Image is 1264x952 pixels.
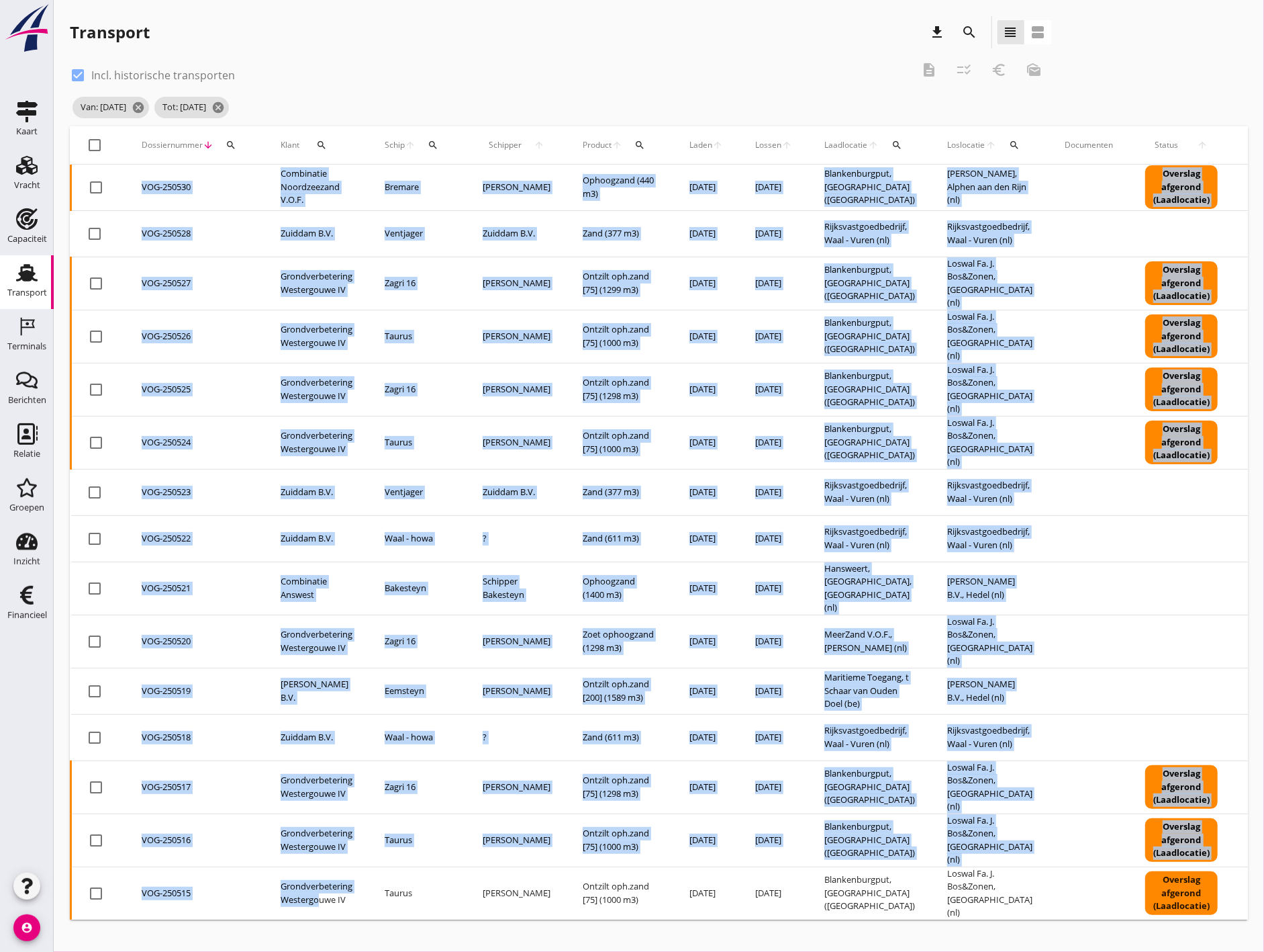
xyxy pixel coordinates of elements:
td: [DATE] [739,469,808,515]
td: Ontzilt oph.zand [200] (1589 m3) [567,668,673,714]
td: Loswal Fa. J. Bos&Zonen, [GEOGRAPHIC_DATA] (nl) [931,310,1049,363]
td: Blankenburgput, [GEOGRAPHIC_DATA] ([GEOGRAPHIC_DATA]) [808,867,931,920]
td: [PERSON_NAME] B.V., Hedel (nl) [931,668,1049,714]
td: [DATE] [739,416,808,469]
div: VOG-250516 [142,834,248,847]
td: Taurus [369,867,467,920]
td: [PERSON_NAME] [467,257,567,310]
img: logo-small.a267ee39.svg [3,3,51,53]
td: Ventjager [369,210,467,257]
td: Bakesteyn [369,562,467,615]
div: VOG-250524 [142,436,248,449]
div: Capaciteit [7,234,47,243]
td: Blankenburgput, [GEOGRAPHIC_DATA] ([GEOGRAPHIC_DATA]) [808,257,931,310]
td: [PERSON_NAME] [467,416,567,469]
td: Rijksvastgoedbedrijf, Waal - Vuren (nl) [931,515,1049,562]
i: arrow_upward [868,140,879,150]
div: Relatie [13,449,40,458]
i: search [962,24,978,40]
td: Ventjager [369,469,467,515]
td: Rijksvastgoedbedrijf, Waal - Vuren (nl) [931,469,1049,515]
td: Taurus [369,416,467,469]
div: Financieel [7,611,47,619]
td: Zuiddam B.V. [264,210,369,257]
td: [PERSON_NAME] [467,363,567,416]
td: Zagri 16 [369,363,467,416]
td: [DATE] [739,257,808,310]
td: Taurus [369,310,467,363]
div: Overslag afgerond (Laadlocatie) [1145,165,1218,209]
div: Overslag afgerond (Laadlocatie) [1145,421,1218,464]
td: [DATE] [673,257,739,310]
td: Zuiddam B.V. [467,469,567,515]
td: Hansweert, [GEOGRAPHIC_DATA], [GEOGRAPHIC_DATA] (nl) [808,562,931,615]
td: Blankenburgput, [GEOGRAPHIC_DATA] ([GEOGRAPHIC_DATA]) [808,761,931,814]
div: Transport [7,288,47,297]
div: Overslag afgerond (Laadlocatie) [1145,871,1218,915]
td: Grondverbetering Westergouwe IV [264,416,369,469]
td: [DATE] [673,363,739,416]
td: Waal - howa [369,714,467,761]
i: arrow_upward [405,140,416,150]
div: VOG-250525 [142,383,248,396]
td: Zand (377 m3) [567,210,673,257]
td: [DATE] [673,615,739,668]
td: [DATE] [673,562,739,615]
td: [DATE] [739,761,808,814]
i: arrow_upward [1188,140,1218,150]
td: Ontzilt oph.zand [75] (1000 m3) [567,867,673,920]
td: [PERSON_NAME] [467,761,567,814]
div: Klant [281,129,352,161]
td: [DATE] [673,814,739,867]
td: [DATE] [673,310,739,363]
td: Ontzilt oph.zand [75] (1000 m3) [567,814,673,867]
i: arrow_upward [528,140,550,150]
span: Tot: [DATE] [154,97,229,118]
div: VOG-250522 [142,532,248,546]
i: search [226,140,236,150]
td: [DATE] [739,363,808,416]
div: Terminals [7,342,46,351]
td: Schipper Bakesteyn [467,562,567,615]
td: Grondverbetering Westergouwe IV [264,257,369,310]
td: Zand (377 m3) [567,469,673,515]
div: Overslag afgerond (Laadlocatie) [1145,314,1218,358]
i: arrow_upward [985,140,997,150]
td: Loswal Fa. J. Bos&Zonen, [GEOGRAPHIC_DATA] (nl) [931,257,1049,310]
td: [DATE] [739,615,808,668]
td: [PERSON_NAME], Alphen aan den Rijn (nl) [931,165,1049,211]
td: [DATE] [673,469,739,515]
td: [DATE] [739,210,808,257]
td: Rijksvastgoedbedrijf, Waal - Vuren (nl) [931,714,1049,761]
td: Loswal Fa. J. Bos&Zonen, [GEOGRAPHIC_DATA] (nl) [931,363,1049,416]
td: Loswal Fa. J. Bos&Zonen, [GEOGRAPHIC_DATA] (nl) [931,761,1049,814]
td: Loswal Fa. J. Bos&Zonen, [GEOGRAPHIC_DATA] (nl) [931,814,1049,867]
div: Groepen [9,503,44,512]
td: Zand (611 m3) [567,515,673,562]
div: VOG-250526 [142,330,248,343]
i: view_agenda [1030,24,1047,40]
td: [DATE] [673,416,739,469]
td: ? [467,515,567,562]
td: Blankenburgput, [GEOGRAPHIC_DATA] ([GEOGRAPHIC_DATA]) [808,165,931,211]
td: [DATE] [673,714,739,761]
td: Ophoogzand (1400 m3) [567,562,673,615]
span: Van: [DATE] [72,97,149,118]
i: search [316,140,327,150]
td: [DATE] [673,515,739,562]
td: Taurus [369,814,467,867]
td: Grondverbetering Westergouwe IV [264,310,369,363]
td: Grondverbetering Westergouwe IV [264,615,369,668]
div: VOG-250515 [142,887,248,900]
div: VOG-250520 [142,635,248,648]
i: search [891,140,902,150]
td: [PERSON_NAME] B.V. [264,668,369,714]
td: Waal - howa [369,515,467,562]
i: arrow_upward [612,140,622,150]
div: Overslag afgerond (Laadlocatie) [1145,765,1218,809]
td: Ontzilt oph.zand [75] (1298 m3) [567,363,673,416]
span: Laadlocatie [824,139,868,151]
td: [DATE] [673,165,739,211]
td: Combinatie Answest [264,562,369,615]
td: Zoet ophoogzand (1298 m3) [567,615,673,668]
